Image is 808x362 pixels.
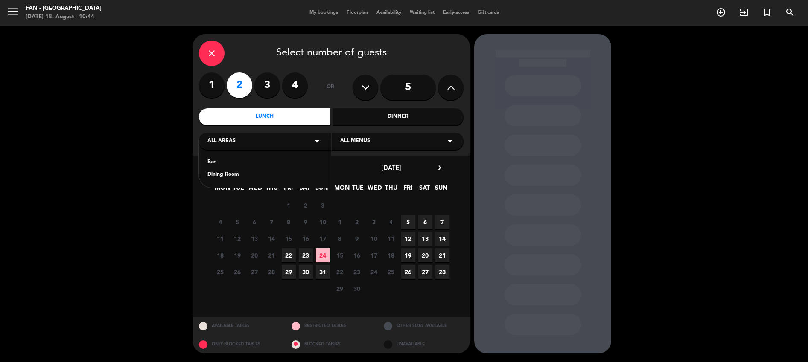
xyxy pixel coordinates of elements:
div: OTHER SIZES AVAILABLE [377,317,470,335]
span: 19 [230,248,245,262]
span: 21 [435,248,449,262]
span: 7 [435,215,449,229]
span: 29 [333,281,347,295]
span: 27 [418,265,432,279]
span: 8 [282,215,296,229]
span: 12 [401,232,415,246]
span: 22 [333,265,347,279]
span: 2 [350,215,364,229]
span: TUE [351,183,365,197]
span: 26 [230,265,245,279]
span: 21 [265,248,279,262]
span: Early-access [439,10,473,15]
span: SUN [434,183,448,197]
span: WED [368,183,382,197]
i: add_circle_outline [716,7,726,17]
i: menu [6,5,19,18]
span: 17 [367,248,381,262]
span: 10 [367,232,381,246]
span: 6 [248,215,262,229]
div: Dinner [333,108,464,125]
span: 20 [248,248,262,262]
div: Select number of guests [199,41,464,66]
span: WED [248,183,262,197]
span: 14 [435,232,449,246]
div: or [316,72,344,102]
span: 15 [282,232,296,246]
i: arrow_drop_down [312,136,322,146]
span: 26 [401,265,415,279]
span: 29 [282,265,296,279]
span: 12 [230,232,245,246]
span: 8 [333,232,347,246]
span: MON [215,183,229,197]
span: 6 [418,215,432,229]
span: 15 [333,248,347,262]
span: Gift cards [473,10,503,15]
span: Floorplan [342,10,372,15]
span: SAT [417,183,432,197]
span: My bookings [305,10,342,15]
span: 17 [316,232,330,246]
span: 22 [282,248,296,262]
span: FRI [401,183,415,197]
span: 16 [350,248,364,262]
span: 18 [213,248,228,262]
span: 3 [367,215,381,229]
span: 5 [401,215,415,229]
i: turned_in_not [762,7,772,17]
span: 19 [401,248,415,262]
span: 25 [213,265,228,279]
span: 7 [265,215,279,229]
span: 1 [282,198,296,212]
i: arrow_drop_down [445,136,455,146]
label: 3 [254,72,280,98]
span: 24 [316,248,330,262]
span: Waiting list [405,10,439,15]
span: 31 [316,265,330,279]
label: 2 [227,72,252,98]
i: close [207,48,217,58]
span: Availability [372,10,405,15]
span: MON [334,183,348,197]
span: THU [384,183,398,197]
span: 30 [350,281,364,295]
div: BLOCKED TABLES [285,335,378,353]
span: All areas [207,137,236,145]
label: 4 [282,72,308,98]
span: 3 [316,198,330,212]
span: 4 [384,215,398,229]
span: SUN [315,183,329,197]
i: search [785,7,795,17]
span: FRI [281,183,295,197]
span: 13 [418,232,432,246]
span: TUE [231,183,245,197]
span: 2 [299,198,313,212]
span: 28 [435,265,449,279]
span: 25 [384,265,398,279]
div: UNAVAILABLE [377,335,470,353]
div: RESTRICTED TABLES [285,317,378,335]
span: 24 [367,265,381,279]
span: 14 [265,232,279,246]
label: 1 [199,72,225,98]
span: 27 [248,265,262,279]
span: All menus [340,137,370,145]
span: 9 [299,215,313,229]
div: Lunch [199,108,330,125]
div: Dining Room [207,171,322,179]
span: 11 [213,232,228,246]
span: 20 [418,248,432,262]
span: 28 [265,265,279,279]
span: SAT [298,183,312,197]
span: 11 [384,232,398,246]
i: chevron_right [435,163,444,172]
div: ONLY BLOCKED TABLES [193,335,285,353]
button: menu [6,5,19,21]
span: THU [265,183,279,197]
div: AVAILABLE TABLES [193,317,285,335]
span: 30 [299,265,313,279]
div: Fan - [GEOGRAPHIC_DATA] [26,4,102,13]
div: [DATE] 18. August - 10:44 [26,13,102,21]
span: 10 [316,215,330,229]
